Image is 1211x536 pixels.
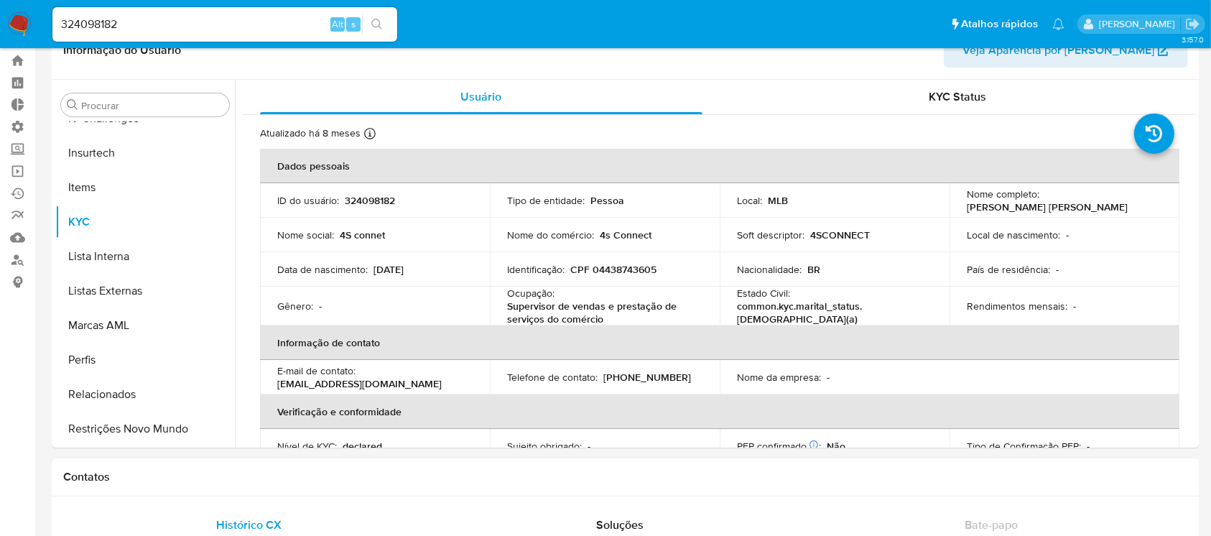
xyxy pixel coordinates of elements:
p: Nível de KYC : [277,440,337,453]
p: Nome da empresa : [737,371,821,384]
p: declared [343,440,382,453]
a: Sair [1185,17,1200,32]
th: Dados pessoais [260,149,1179,183]
p: 4S connet [340,228,385,241]
p: E-mail de contato : [277,364,356,377]
p: Atualizado há 8 meses [260,126,361,140]
span: Bate-papo [965,517,1018,533]
p: Nome do comércio : [507,228,594,241]
p: [PERSON_NAME] [PERSON_NAME] [967,200,1128,213]
p: adriano.brito@mercadolivre.com [1099,17,1180,31]
input: Pesquise usuários ou casos... [52,15,397,34]
span: Veja Aparência por [PERSON_NAME] [962,33,1154,68]
h1: Contatos [63,470,1188,484]
button: Procurar [67,99,78,111]
p: - [827,371,830,384]
p: Local : [737,194,762,207]
button: Items [55,170,235,205]
p: ID do usuário : [277,194,339,207]
p: Nome social : [277,228,334,241]
p: PEP confirmado : [737,440,821,453]
span: Usuário [460,88,501,105]
button: Listas Externas [55,274,235,308]
p: 324098182 [345,194,395,207]
p: 4SCONNECT [810,228,870,241]
button: Perfis [55,343,235,377]
p: - [319,300,322,313]
p: common.kyc.marital_status.[DEMOGRAPHIC_DATA](a) [737,300,927,325]
span: s [351,17,356,31]
p: Soft descriptor : [737,228,804,241]
input: Procurar [81,99,223,112]
p: Estado Civil : [737,287,790,300]
p: Identificação : [507,263,565,276]
p: CPF 04438743605 [570,263,656,276]
p: MLB [768,194,788,207]
p: Gênero : [277,300,313,313]
p: - [588,440,590,453]
p: - [1073,300,1076,313]
p: [EMAIL_ADDRESS][DOMAIN_NAME] [277,377,442,390]
p: Não [827,440,845,453]
th: Verificação e conformidade [260,394,1179,429]
p: País de residência : [967,263,1050,276]
p: Rendimentos mensais : [967,300,1067,313]
p: Data de nascimento : [277,263,368,276]
p: Nome completo : [967,188,1039,200]
p: Telefone de contato : [507,371,598,384]
p: - [1056,263,1059,276]
span: 3.157.0 [1182,34,1204,45]
span: KYC Status [929,88,986,105]
p: Supervisor de vendas e prestação de serviços do comércio [507,300,697,325]
p: Sujeito obrigado : [507,440,582,453]
span: Soluções [596,517,644,533]
h1: Informação do Usuário [63,43,181,57]
p: Tipo de entidade : [507,194,585,207]
p: 4s Connect [600,228,651,241]
p: [PHONE_NUMBER] [603,371,691,384]
span: Histórico CX [216,517,282,533]
button: Insurtech [55,136,235,170]
button: KYC [55,205,235,239]
button: Lista Interna [55,239,235,274]
a: Notificações [1052,18,1064,30]
p: Local de nascimento : [967,228,1060,241]
button: Restrições Novo Mundo [55,412,235,446]
p: - [1087,440,1090,453]
span: Alt [332,17,343,31]
p: Tipo de Confirmação PEP : [967,440,1081,453]
button: Veja Aparência por [PERSON_NAME] [944,33,1188,68]
button: search-icon [362,14,391,34]
button: Relacionados [55,377,235,412]
p: - [1066,228,1069,241]
button: Marcas AML [55,308,235,343]
p: Nacionalidade : [737,263,802,276]
p: Pessoa [590,194,624,207]
th: Informação de contato [260,325,1179,360]
span: Atalhos rápidos [961,17,1038,32]
p: Ocupação : [507,287,555,300]
p: BR [807,263,820,276]
p: [DATE] [373,263,404,276]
